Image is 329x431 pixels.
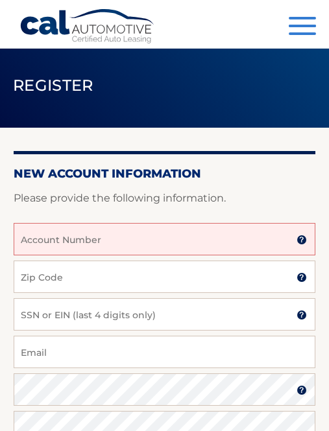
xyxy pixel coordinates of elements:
h2: New Account Information [14,167,315,181]
img: tooltip.svg [297,272,307,283]
input: Email [14,336,315,368]
img: tooltip.svg [297,385,307,395]
p: Please provide the following information. [14,189,315,207]
input: SSN or EIN (last 4 digits only) [14,298,315,331]
img: tooltip.svg [297,235,307,245]
button: Menu [289,17,316,38]
input: Account Number [14,223,315,255]
input: Zip Code [14,261,315,293]
a: Cal Automotive [19,8,156,46]
span: Register [13,76,93,95]
img: tooltip.svg [297,310,307,320]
